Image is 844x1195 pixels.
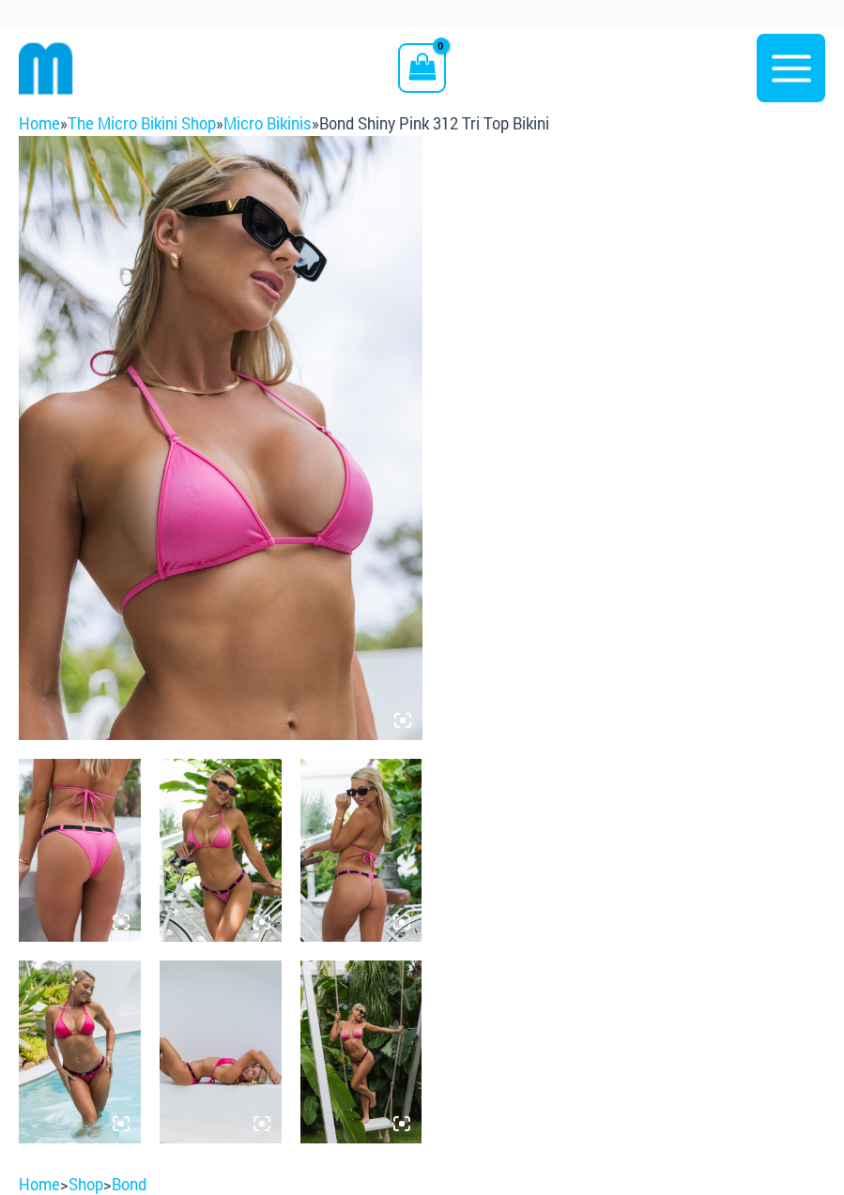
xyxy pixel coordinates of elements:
[300,759,422,942] img: Bond Shiny Pink 312 Top 492 Thong
[160,961,282,1143] img: Bond Shiny Pink 312 Top 285 Cheeky
[19,113,549,133] span: » » »
[19,759,141,942] img: Bond Shiny Pink 285 Cheeky
[19,1174,60,1194] a: Home
[68,113,216,133] a: The Micro Bikini Shop
[300,961,422,1143] img: Bond Shiny Pink 312 Top 492 Thong
[223,113,312,133] a: Micro Bikinis
[69,1174,103,1194] a: Shop
[19,136,422,740] img: Bond Shiny Pink 312 Top
[19,113,60,133] a: Home
[19,41,73,96] img: cropped mm emblem
[112,1174,146,1194] a: Bond
[319,113,549,133] span: Bond Shiny Pink 312 Tri Top Bikini
[160,759,282,942] img: Bond Shiny Pink 312 Top 492 Thong
[398,43,446,92] a: View Shopping Cart, empty
[19,961,141,1143] img: Bond Shiny Pink 312 Top 285 Cheeky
